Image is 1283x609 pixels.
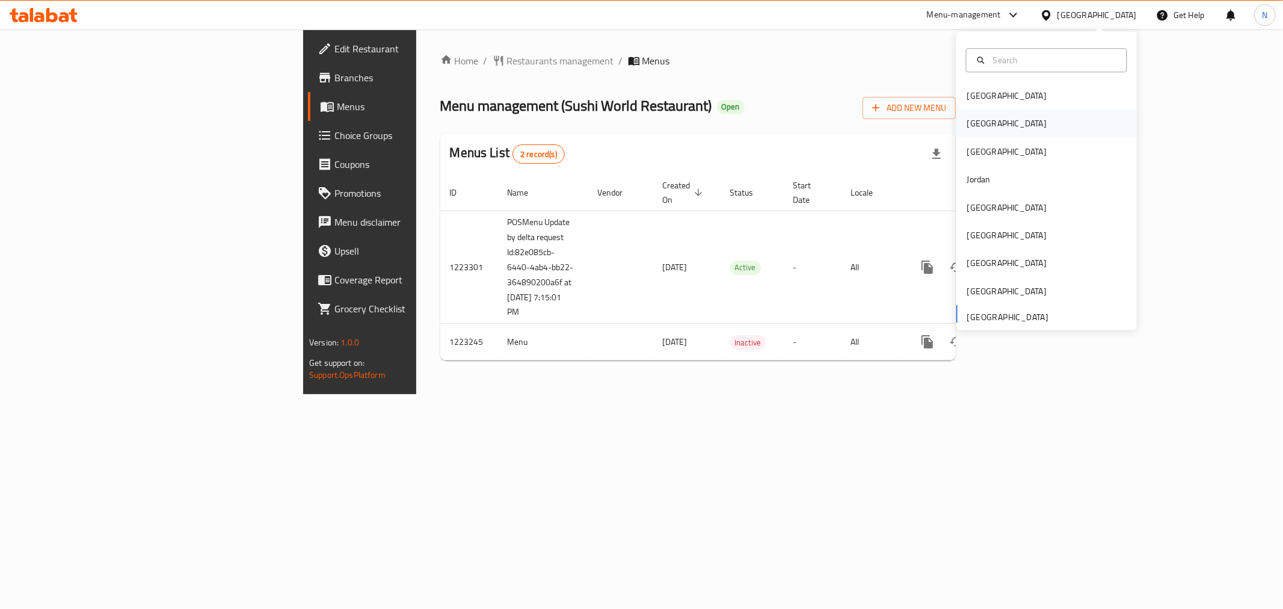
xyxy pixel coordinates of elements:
div: Open [717,100,745,114]
span: [DATE] [663,334,688,350]
td: - [784,211,841,324]
span: Menu disclaimer [334,215,508,229]
div: Menu-management [927,8,1001,22]
div: [GEOGRAPHIC_DATA] [1057,8,1137,22]
span: Open [717,102,745,112]
a: Menus [308,92,517,121]
div: [GEOGRAPHIC_DATA] [967,145,1047,158]
span: Restaurants management [507,54,614,68]
div: [GEOGRAPHIC_DATA] [967,117,1047,131]
span: [DATE] [663,259,688,275]
a: Restaurants management [493,54,614,68]
div: [GEOGRAPHIC_DATA] [967,285,1047,298]
td: POSMenu Update by delta request Id:82e085cb-6440-4ab4-bb22-364890200a6f at [DATE] 7:15:01 PM [498,211,588,324]
span: Branches [334,70,508,85]
span: Version: [309,335,339,350]
table: enhanced table [440,175,1038,361]
a: Upsell [308,236,517,265]
span: Menu management ( Sushi World Restaurant ) [440,92,712,119]
nav: breadcrumb [440,54,956,68]
span: Name [508,185,544,200]
a: Menu disclaimer [308,208,517,236]
div: [GEOGRAPHIC_DATA] [967,89,1047,102]
div: Total records count [512,144,565,164]
a: Grocery Checklist [308,294,517,323]
a: Coverage Report [308,265,517,294]
span: Grocery Checklist [334,301,508,316]
span: Locale [851,185,889,200]
span: ID [450,185,473,200]
span: Start Date [793,178,827,207]
div: Inactive [730,335,766,350]
th: Actions [903,175,1038,211]
a: Edit Restaurant [308,34,517,63]
div: Jordan [967,173,991,186]
button: more [913,253,942,282]
td: - [784,324,841,360]
div: [GEOGRAPHIC_DATA] [967,229,1047,242]
div: Export file [922,140,951,168]
span: Created On [663,178,706,207]
a: Coupons [308,150,517,179]
button: more [913,327,942,356]
span: Inactive [730,336,766,350]
span: Status [730,185,769,200]
span: Menus [337,99,508,114]
span: Active [730,261,761,274]
button: Change Status [942,327,971,356]
span: 2 record(s) [513,149,564,160]
span: Get support on: [309,355,365,371]
button: Change Status [942,253,971,282]
div: Active [730,261,761,275]
td: All [841,211,903,324]
li: / [619,54,623,68]
button: Add New Menu [863,97,956,119]
span: 1.0.0 [340,335,359,350]
span: Coverage Report [334,273,508,287]
span: Vendor [598,185,639,200]
a: Support.OpsPlatform [309,367,386,383]
span: N [1262,8,1267,22]
div: [GEOGRAPHIC_DATA] [967,257,1047,270]
span: Add New Menu [872,100,946,116]
span: Menus [642,54,670,68]
a: Choice Groups [308,121,517,150]
span: Choice Groups [334,128,508,143]
input: Search [988,54,1119,67]
h2: Menus List [450,144,565,164]
span: Coupons [334,157,508,172]
a: Branches [308,63,517,92]
span: Edit Restaurant [334,42,508,56]
a: Promotions [308,179,517,208]
td: All [841,324,903,360]
td: Menu [498,324,588,360]
span: Promotions [334,186,508,200]
span: Upsell [334,244,508,258]
div: [GEOGRAPHIC_DATA] [967,201,1047,214]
